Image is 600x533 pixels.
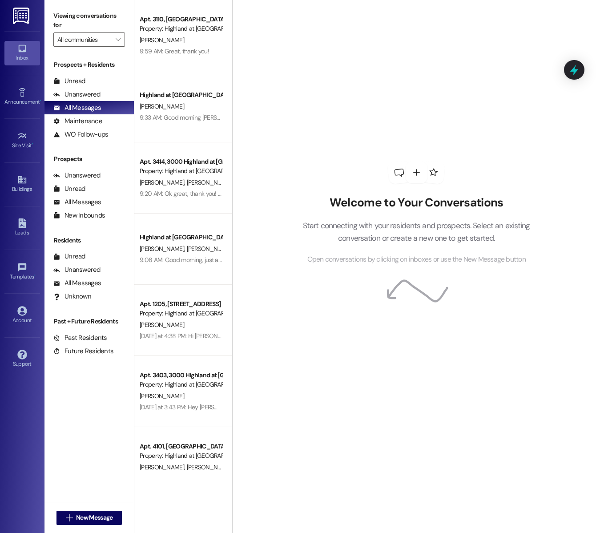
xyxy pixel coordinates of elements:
[53,347,113,356] div: Future Residents
[4,347,40,371] a: Support
[140,90,222,100] div: Highland at [GEOGRAPHIC_DATA]
[53,130,108,139] div: WO Follow-ups
[140,233,222,242] div: Highland at [GEOGRAPHIC_DATA]
[76,513,113,522] span: New Message
[53,292,91,301] div: Unknown
[140,24,222,33] div: Property: Highland at [GEOGRAPHIC_DATA]
[140,463,187,471] span: [PERSON_NAME]
[53,211,105,220] div: New Inbounds
[289,196,544,210] h2: Welcome to Your Conversations
[140,157,222,166] div: Apt. 3414, 3000 Highland at [GEOGRAPHIC_DATA]
[140,190,396,198] div: 9:20 AM: Ok great, thank you! I will pass this along to [PERSON_NAME] and we will keep y'all posted.
[53,90,101,99] div: Unanswered
[53,103,101,113] div: All Messages
[32,141,33,147] span: •
[140,309,222,318] div: Property: Highland at [GEOGRAPHIC_DATA]
[140,256,544,264] div: 9:08 AM: Good morning, just a friendly reminder that your lease has been generated. Thank you :) ...
[289,219,544,245] p: Start connecting with your residents and prospects. Select an existing conversation or create a n...
[53,333,107,343] div: Past Residents
[44,60,134,69] div: Prospects + Residents
[66,514,72,521] i: 
[140,166,222,176] div: Property: Highland at [GEOGRAPHIC_DATA]
[53,198,101,207] div: All Messages
[57,32,111,47] input: All communities
[140,113,453,121] div: 9:33 AM: Good morning [PERSON_NAME], you're lease has been set over. We are just waiting on your ...
[307,254,526,265] span: Open conversations by clicking on inboxes or use the New Message button
[140,102,184,110] span: [PERSON_NAME]
[56,511,122,525] button: New Message
[34,272,36,279] span: •
[4,172,40,196] a: Buildings
[53,117,102,126] div: Maintenance
[140,299,222,309] div: Apt. 1205, [STREET_ADDRESS]
[140,15,222,24] div: Apt. 3110, [GEOGRAPHIC_DATA] at [GEOGRAPHIC_DATA]
[53,77,85,86] div: Unread
[140,392,184,400] span: [PERSON_NAME]
[44,317,134,326] div: Past + Future Residents
[187,178,231,186] span: [PERSON_NAME]
[44,154,134,164] div: Prospects
[140,36,184,44] span: [PERSON_NAME]
[116,36,121,43] i: 
[4,129,40,153] a: Site Visit •
[140,451,222,460] div: Property: Highland at [GEOGRAPHIC_DATA]
[140,380,222,389] div: Property: Highland at [GEOGRAPHIC_DATA]
[53,265,101,275] div: Unanswered
[140,371,222,380] div: Apt. 3403, 3000 Highland at [GEOGRAPHIC_DATA]
[13,8,31,24] img: ResiDesk Logo
[53,252,85,261] div: Unread
[53,171,101,180] div: Unanswered
[140,442,222,451] div: Apt. 4101, [GEOGRAPHIC_DATA] at [GEOGRAPHIC_DATA]
[187,245,231,253] span: [PERSON_NAME]
[53,9,125,32] label: Viewing conversations for
[140,47,209,55] div: 9:59 AM: Great, thank you!
[4,216,40,240] a: Leads
[53,184,85,194] div: Unread
[44,236,134,245] div: Residents
[187,463,231,471] span: [PERSON_NAME]
[140,321,184,329] span: [PERSON_NAME]
[140,245,187,253] span: [PERSON_NAME]
[40,97,41,104] span: •
[53,279,101,288] div: All Messages
[140,178,187,186] span: [PERSON_NAME]
[4,303,40,327] a: Account
[4,260,40,284] a: Templates •
[4,41,40,65] a: Inbox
